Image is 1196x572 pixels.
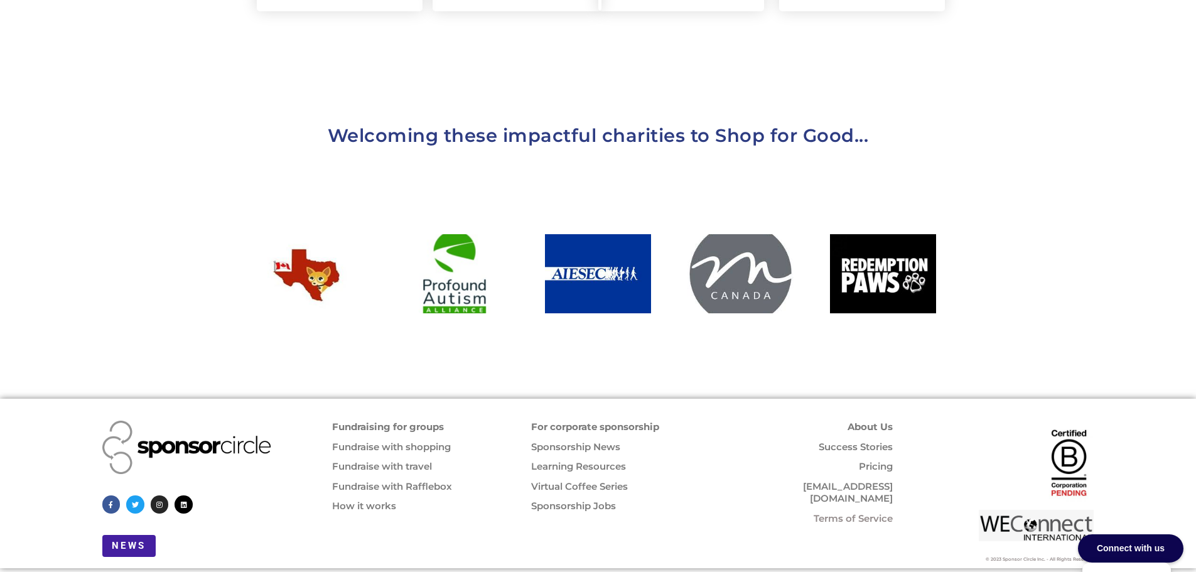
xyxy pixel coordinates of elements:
[332,421,444,433] a: Fundraising for groups
[332,441,451,453] a: Fundraise with shopping
[814,512,893,524] a: Terms of Service
[859,460,893,472] a: Pricing
[531,460,626,472] a: Learning Resources
[102,421,272,474] img: Sponsor Circle logo
[531,500,616,512] a: Sponsorship Jobs
[819,441,893,453] a: Success Stories
[986,556,1094,562] a: © 2023 Sponsor Circle Inc. - All Rights Reserved
[531,480,628,492] a: Virtual Coffee Series
[332,500,396,512] a: How it works
[1078,534,1183,563] div: Connect with us
[332,460,432,472] a: Fundraise with travel
[803,480,893,505] a: [EMAIL_ADDRESS][DOMAIN_NAME]
[112,541,146,551] span: NEWS
[848,421,893,433] a: About Us
[102,535,156,557] a: NEWS
[240,120,956,151] h2: Welcoming these impactful charities to Shop for Good...
[332,480,452,492] a: Fundraise with Rafflebox
[979,510,1094,541] img: we connect
[531,421,659,433] a: For corporate sponsorship
[531,441,620,453] a: Sponsorship News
